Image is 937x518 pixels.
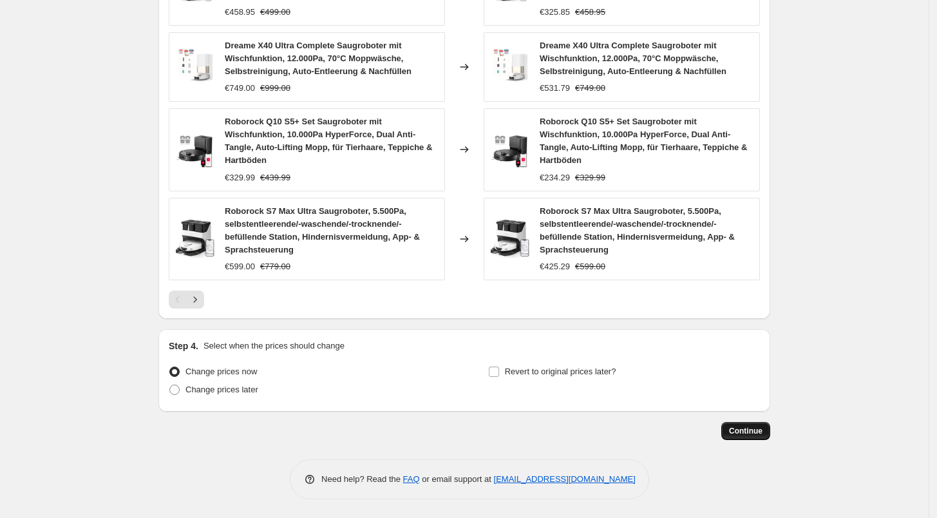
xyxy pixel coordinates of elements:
span: Roborock Q10 S5+ Set Saugroboter mit Wischfunktion, 10.000Pa HyperForce, Dual Anti-Tangle, Auto-L... [225,117,432,165]
span: or email support at [420,474,494,484]
div: €234.29 [540,171,570,184]
span: Dreame X40 Ultra Complete Saugroboter mit Wischfunktion, 12.000Pa, 70°C Moppwäsche, Selbstreinigu... [225,41,412,76]
div: €599.00 [225,260,255,273]
span: Roborock Q10 S5+ Set Saugroboter mit Wischfunktion, 10.000Pa HyperForce, Dual Anti-Tangle, Auto-L... [540,117,747,165]
strike: €499.00 [260,6,290,19]
span: Dreame X40 Ultra Complete Saugroboter mit Wischfunktion, 12.000Pa, 70°C Moppwäsche, Selbstreinigu... [540,41,726,76]
div: €749.00 [225,82,255,95]
strike: €458.95 [575,6,605,19]
div: €458.95 [225,6,255,19]
img: 61ilY91hAjL_80x.jpg [491,220,529,258]
div: €425.29 [540,260,570,273]
h2: Step 4. [169,340,198,352]
span: Change prices later [185,385,258,394]
span: Change prices now [185,367,257,376]
div: €329.99 [225,171,255,184]
img: 71gIO7ShZ-L_80x.jpg [176,48,214,86]
strike: €999.00 [260,82,290,95]
nav: Pagination [169,291,204,309]
button: Continue [721,422,770,440]
img: 6166RYqGJwL_80x.jpg [176,130,214,169]
img: 71gIO7ShZ-L_80x.jpg [491,48,529,86]
strike: €599.00 [575,260,605,273]
a: [EMAIL_ADDRESS][DOMAIN_NAME] [494,474,636,484]
button: Next [186,291,204,309]
span: Roborock S7 Max Ultra Saugroboter, 5.500Pa, selbstentleerende/-waschende/-trocknende/-befüllende ... [540,206,735,254]
strike: €749.00 [575,82,605,95]
span: Roborock S7 Max Ultra Saugroboter, 5.500Pa, selbstentleerende/-waschende/-trocknende/-befüllende ... [225,206,420,254]
img: 6166RYqGJwL_80x.jpg [491,130,529,169]
p: Select when the prices should change [203,340,345,352]
div: €531.79 [540,82,570,95]
img: 61ilY91hAjL_80x.jpg [176,220,214,258]
strike: €329.99 [575,171,605,184]
strike: €779.00 [260,260,290,273]
span: Continue [729,426,762,436]
span: Need help? Read the [321,474,403,484]
span: Revert to original prices later? [505,367,616,376]
a: FAQ [403,474,420,484]
div: €325.85 [540,6,570,19]
strike: €439.99 [260,171,290,184]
